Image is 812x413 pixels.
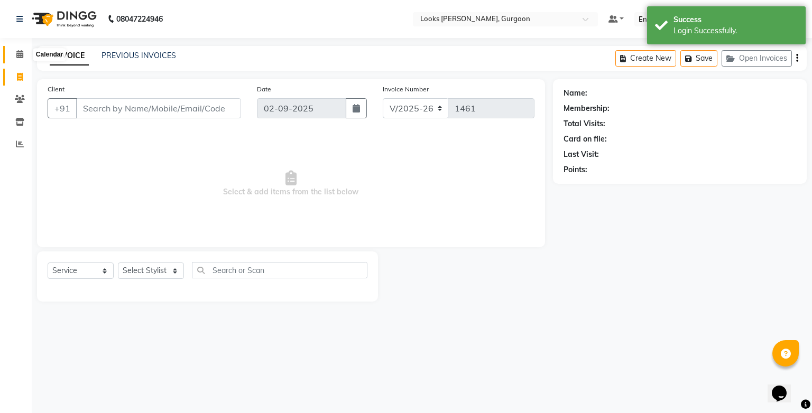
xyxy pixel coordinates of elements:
[564,164,587,175] div: Points:
[383,85,429,94] label: Invoice Number
[564,118,605,129] div: Total Visits:
[673,14,798,25] div: Success
[101,51,176,60] a: PREVIOUS INVOICES
[33,49,66,61] div: Calendar
[722,50,792,67] button: Open Invoices
[564,103,610,114] div: Membership:
[564,134,607,145] div: Card on file:
[564,149,599,160] div: Last Visit:
[564,88,587,99] div: Name:
[48,85,64,94] label: Client
[768,371,801,402] iframe: chat widget
[48,98,77,118] button: +91
[673,25,798,36] div: Login Successfully.
[76,98,241,118] input: Search by Name/Mobile/Email/Code
[116,4,163,34] b: 08047224946
[257,85,271,94] label: Date
[615,50,676,67] button: Create New
[48,131,534,237] span: Select & add items from the list below
[680,50,717,67] button: Save
[27,4,99,34] img: logo
[192,262,367,278] input: Search or Scan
